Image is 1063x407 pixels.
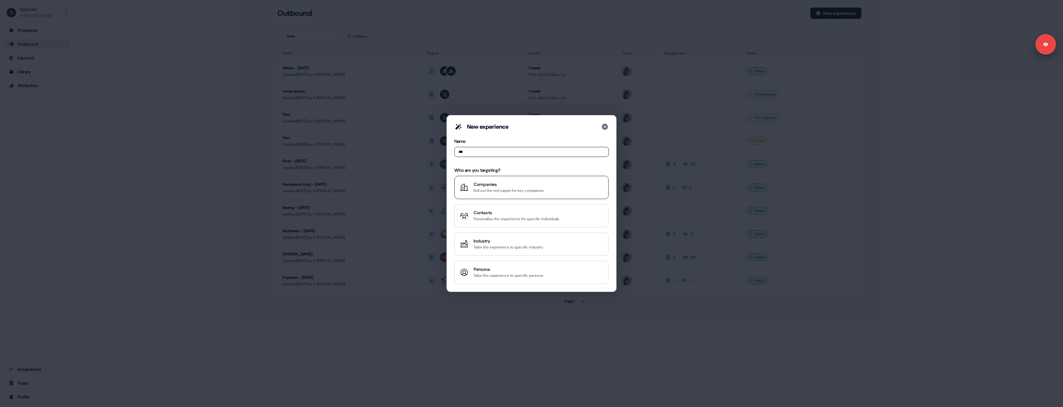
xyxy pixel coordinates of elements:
[474,272,543,279] div: Tailor the experience to specific persona
[474,209,559,216] div: Contacts
[454,261,609,284] button: PersonaTailor the experience to specific persona
[454,138,609,144] div: Name
[474,187,544,194] div: Roll out the red carpet for key companies
[474,238,543,244] div: Industry
[474,266,543,272] div: Persona
[474,216,559,222] div: Personalise the experience for specific individuals
[454,232,609,256] button: IndustryTailor the experience to specific industry
[454,176,609,199] button: CompaniesRoll out the red carpet for key companies
[474,181,544,187] div: Companies
[454,204,609,227] button: ContactsPersonalise the experience for specific individuals
[467,123,509,131] div: New experience
[474,244,543,250] div: Tailor the experience to specific industry
[454,167,609,173] div: Who are you targeting?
